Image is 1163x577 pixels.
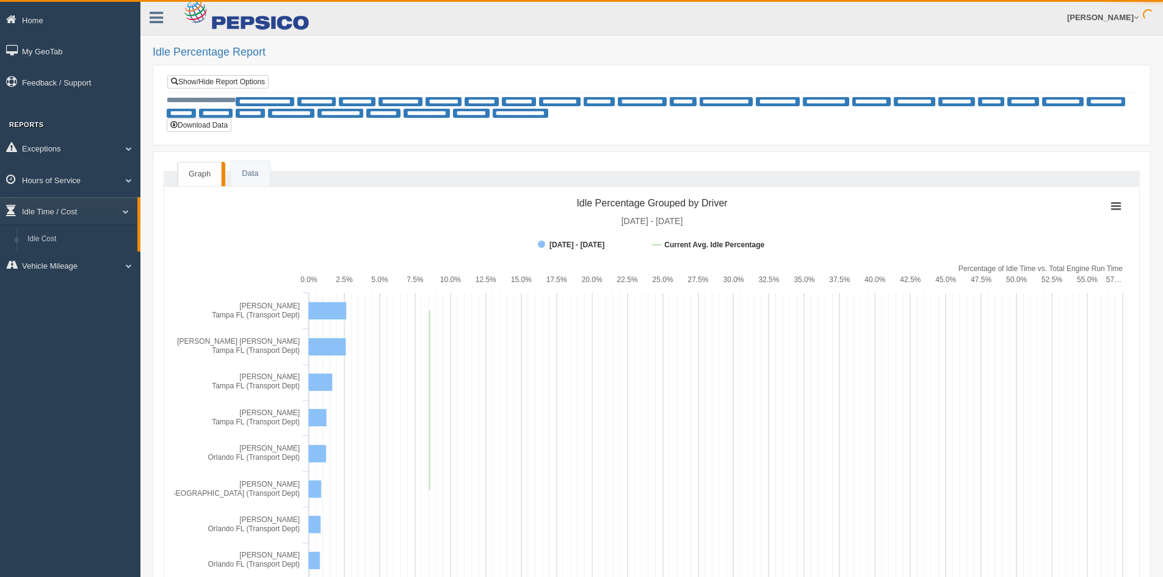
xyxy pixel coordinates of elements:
[239,515,300,524] tspan: [PERSON_NAME]
[576,198,728,208] tspan: Idle Percentage Grouped by Driver
[231,161,269,186] a: Data
[336,275,353,284] text: 2.5%
[239,372,300,381] tspan: [PERSON_NAME]
[621,216,683,226] tspan: [DATE] - [DATE]
[582,275,603,284] text: 20.0%
[22,250,137,272] a: Idle Cost Trend
[688,275,709,284] text: 27.5%
[546,275,567,284] text: 17.5%
[407,275,424,284] text: 7.5%
[864,275,885,284] text: 40.0%
[167,75,269,89] a: Show/Hide Report Options
[239,444,300,452] tspan: [PERSON_NAME]
[167,118,231,132] button: Download Data
[1077,275,1098,284] text: 55.0%
[212,418,300,426] tspan: Tampa FL (Transport Dept)
[758,275,779,284] text: 32.5%
[935,275,956,284] text: 45.0%
[177,337,300,346] tspan: [PERSON_NAME] [PERSON_NAME]
[511,275,532,284] text: 15.0%
[440,275,461,284] text: 10.0%
[212,346,300,355] tspan: Tampa FL (Transport Dept)
[664,241,764,249] tspan: Current Avg. Idle Percentage
[239,302,300,310] tspan: [PERSON_NAME]
[371,275,388,284] text: 5.0%
[208,453,300,462] tspan: Orlando FL (Transport Dept)
[212,382,300,390] tspan: Tampa FL (Transport Dept)
[300,275,317,284] text: 0.0%
[153,46,1151,59] h2: Idle Percentage Report
[653,275,673,284] text: 25.0%
[617,275,638,284] text: 22.5%
[1006,275,1027,284] text: 50.0%
[178,162,222,186] a: Graph
[723,275,744,284] text: 30.0%
[208,524,300,533] tspan: Orlando FL (Transport Dept)
[239,408,300,417] tspan: [PERSON_NAME]
[958,264,1123,273] tspan: Percentage of Idle Time vs. Total Engine Run Time
[126,489,300,498] tspan: Jacksonville [GEOGRAPHIC_DATA] (Transport Dept)
[208,560,300,568] tspan: Orlando FL (Transport Dept)
[239,551,300,559] tspan: [PERSON_NAME]
[900,275,921,284] text: 42.5%
[239,480,300,488] tspan: [PERSON_NAME]
[829,275,850,284] text: 37.5%
[971,275,991,284] text: 47.5%
[22,228,137,250] a: Idle Cost
[549,241,604,249] tspan: [DATE] - [DATE]
[212,311,300,319] tspan: Tampa FL (Transport Dept)
[794,275,814,284] text: 35.0%
[476,275,496,284] text: 12.5%
[1042,275,1062,284] text: 52.5%
[1106,275,1121,284] tspan: 57…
